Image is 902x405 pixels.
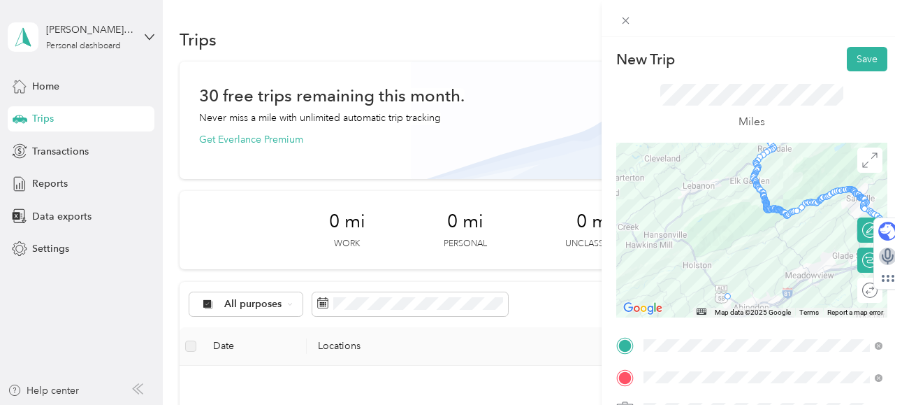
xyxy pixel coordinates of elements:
[824,327,902,405] iframe: Everlance-gr Chat Button Frame
[827,308,883,316] a: Report a map error
[715,308,791,316] span: Map data ©2025 Google
[847,47,887,71] button: Save
[616,50,675,69] p: New Trip
[697,308,706,315] button: Keyboard shortcuts
[620,299,666,318] a: Open this area in Google Maps (opens a new window)
[799,308,819,316] a: Terms (opens in new tab)
[739,113,765,131] p: Miles
[620,299,666,318] img: Google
